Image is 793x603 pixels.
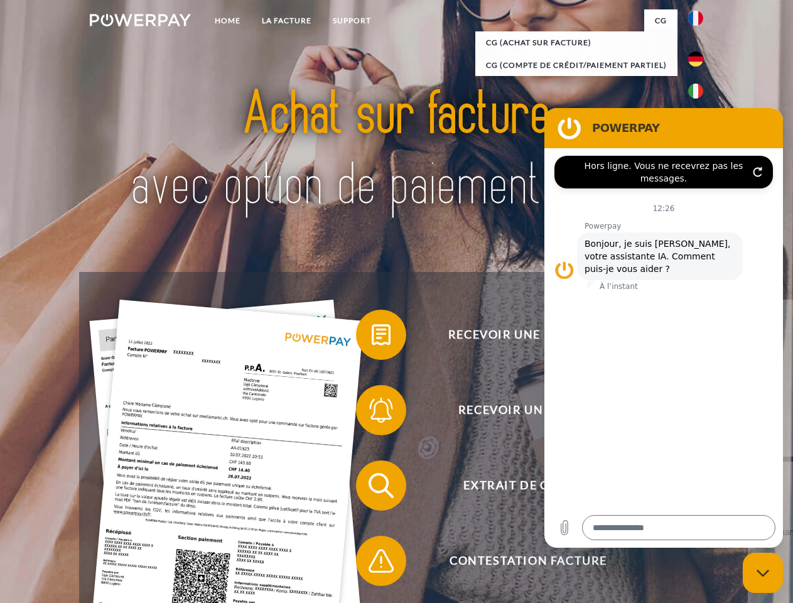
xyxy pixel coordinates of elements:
[688,84,703,99] img: it
[356,536,682,586] button: Contestation Facture
[688,52,703,67] img: de
[120,60,673,241] img: title-powerpay_fr.svg
[743,553,783,593] iframe: Bouton de lancement de la fenêtre de messagerie, conversation en cours
[322,9,382,32] a: Support
[544,108,783,548] iframe: Fenêtre de messagerie
[374,460,682,511] span: Extrait de compte
[374,385,682,435] span: Recevoir un rappel?
[688,11,703,26] img: fr
[365,545,397,577] img: qb_warning.svg
[365,394,397,426] img: qb_bell.svg
[90,14,191,26] img: logo-powerpay-white.svg
[365,319,397,350] img: qb_bill.svg
[356,310,682,360] button: Recevoir une facture ?
[356,385,682,435] button: Recevoir un rappel?
[365,470,397,501] img: qb_search.svg
[475,54,677,77] a: CG (Compte de crédit/paiement partiel)
[251,9,322,32] a: LA FACTURE
[644,9,677,32] a: CG
[374,536,682,586] span: Contestation Facture
[374,310,682,360] span: Recevoir une facture ?
[475,31,677,54] a: CG (achat sur facture)
[356,460,682,511] button: Extrait de compte
[204,9,251,32] a: Home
